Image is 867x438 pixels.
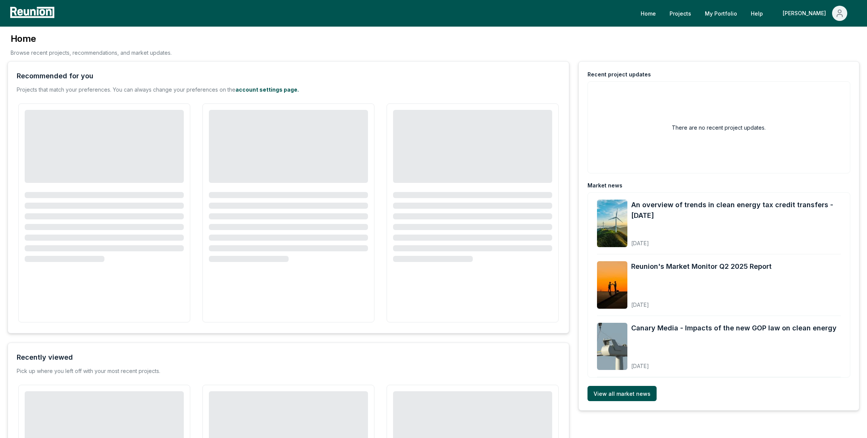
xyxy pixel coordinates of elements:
div: Recent project updates [587,71,651,78]
h3: Home [11,33,172,45]
div: Market news [587,182,622,189]
div: [DATE] [631,234,841,247]
a: My Portfolio [699,6,743,21]
nav: Main [635,6,859,21]
div: Recently viewed [17,352,73,363]
img: An overview of trends in clean energy tax credit transfers - August 2025 [597,200,627,247]
div: [PERSON_NAME] [783,6,829,21]
h2: There are no recent project updates. [672,124,766,132]
img: Reunion's Market Monitor Q2 2025 Report [597,261,627,309]
a: account settings page. [235,86,299,93]
div: Recommended for you [17,71,93,81]
img: Canary Media - Impacts of the new GOP law on clean energy [597,323,627,370]
div: Pick up where you left off with your most recent projects. [17,367,160,375]
span: Projects that match your preferences. You can always change your preferences on the [17,86,235,93]
a: Help [745,6,769,21]
a: View all market news [587,386,657,401]
p: Browse recent projects, recommendations, and market updates. [11,49,172,57]
div: [DATE] [631,295,772,309]
a: Reunion's Market Monitor Q2 2025 Report [631,261,772,272]
a: An overview of trends in clean energy tax credit transfers - [DATE] [631,200,841,221]
a: Home [635,6,662,21]
a: Projects [663,6,697,21]
button: [PERSON_NAME] [777,6,853,21]
div: [DATE] [631,357,837,370]
a: Canary Media - Impacts of the new GOP law on clean energy [631,323,837,333]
